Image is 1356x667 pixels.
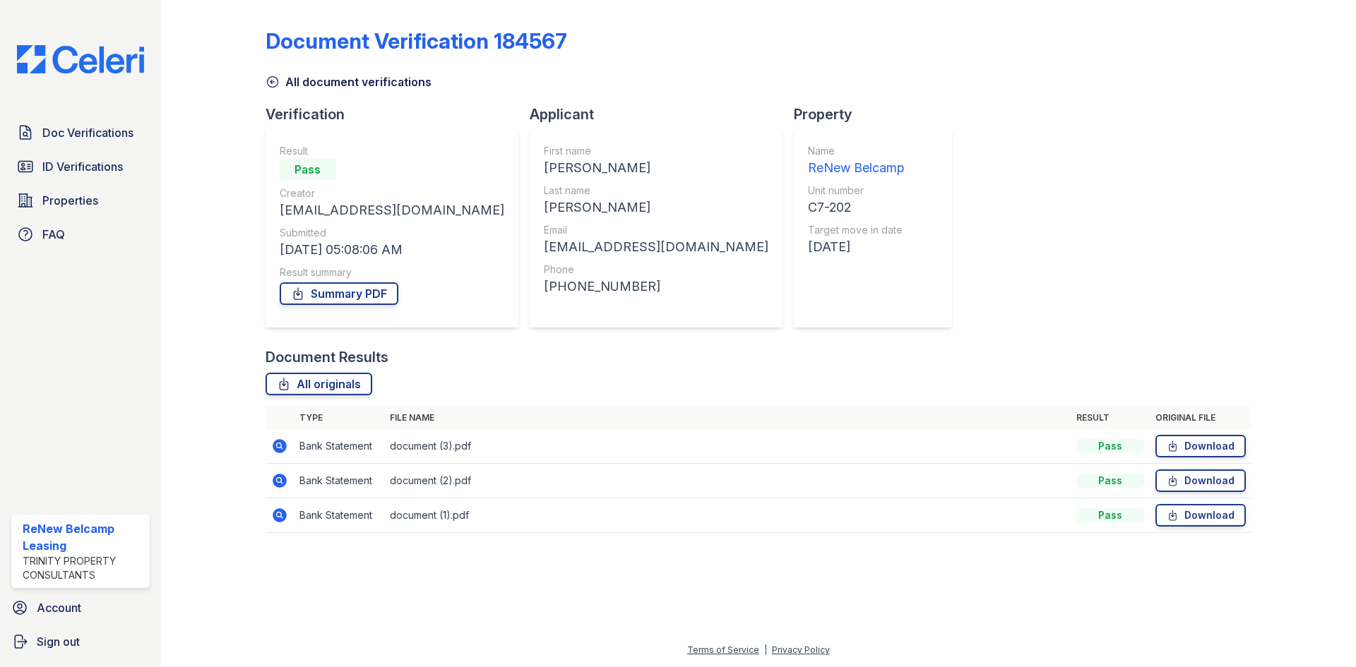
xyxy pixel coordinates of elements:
[530,104,794,124] div: Applicant
[808,158,904,178] div: ReNew Belcamp
[266,104,530,124] div: Verification
[808,184,904,198] div: Unit number
[280,144,504,158] div: Result
[266,73,432,90] a: All document verifications
[544,144,768,158] div: First name
[544,184,768,198] div: Last name
[42,226,65,243] span: FAQ
[1076,508,1144,522] div: Pass
[280,240,504,260] div: [DATE] 05:08:06 AM
[6,627,155,656] a: Sign out
[37,633,80,650] span: Sign out
[1155,504,1246,527] a: Download
[1150,407,1251,429] th: Original file
[11,186,150,215] a: Properties
[1297,611,1342,653] iframe: chat widget
[266,347,388,367] div: Document Results
[544,237,768,257] div: [EMAIL_ADDRESS][DOMAIN_NAME]
[687,644,759,655] a: Terms of Service
[544,277,768,296] div: [PHONE_NUMBER]
[280,265,504,280] div: Result summary
[6,594,155,622] a: Account
[42,192,98,209] span: Properties
[294,429,384,464] td: Bank Statement
[280,186,504,200] div: Creator
[808,198,904,217] div: C7-202
[1076,474,1144,488] div: Pass
[6,45,155,73] img: CE_Logo_Blue-a8612792a0a2168367f1c8372b55b34899dd931a85d93a1a3d3e32e68fde9ad4.png
[280,158,336,181] div: Pass
[544,223,768,237] div: Email
[1155,435,1246,457] a: Download
[384,464,1071,498] td: document (2).pdf
[11,152,150,181] a: ID Verifications
[294,407,384,429] th: Type
[280,200,504,220] div: [EMAIL_ADDRESS][DOMAIN_NAME]
[11,119,150,147] a: Doc Verifications
[808,144,904,158] div: Name
[384,498,1071,533] td: document (1).pdf
[808,144,904,178] a: Name ReNew Belcamp
[808,237,904,257] div: [DATE]
[384,429,1071,464] td: document (3).pdf
[294,464,384,498] td: Bank Statement
[384,407,1071,429] th: File name
[23,520,144,554] div: ReNew Belcamp Leasing
[1076,439,1144,453] div: Pass
[266,373,372,395] a: All originals
[294,498,384,533] td: Bank Statement
[11,220,150,248] a: FAQ
[280,282,398,305] a: Summary PDF
[808,223,904,237] div: Target move in date
[544,158,768,178] div: [PERSON_NAME]
[544,263,768,277] div: Phone
[23,554,144,582] div: Trinity Property Consultants
[266,28,567,54] div: Document Verification 184567
[280,226,504,240] div: Submitted
[772,644,830,655] a: Privacy Policy
[42,158,123,175] span: ID Verifications
[794,104,963,124] div: Property
[1071,407,1150,429] th: Result
[544,198,768,217] div: [PERSON_NAME]
[1155,469,1246,492] a: Download
[37,599,81,616] span: Account
[764,644,767,655] div: |
[42,124,133,141] span: Doc Verifications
